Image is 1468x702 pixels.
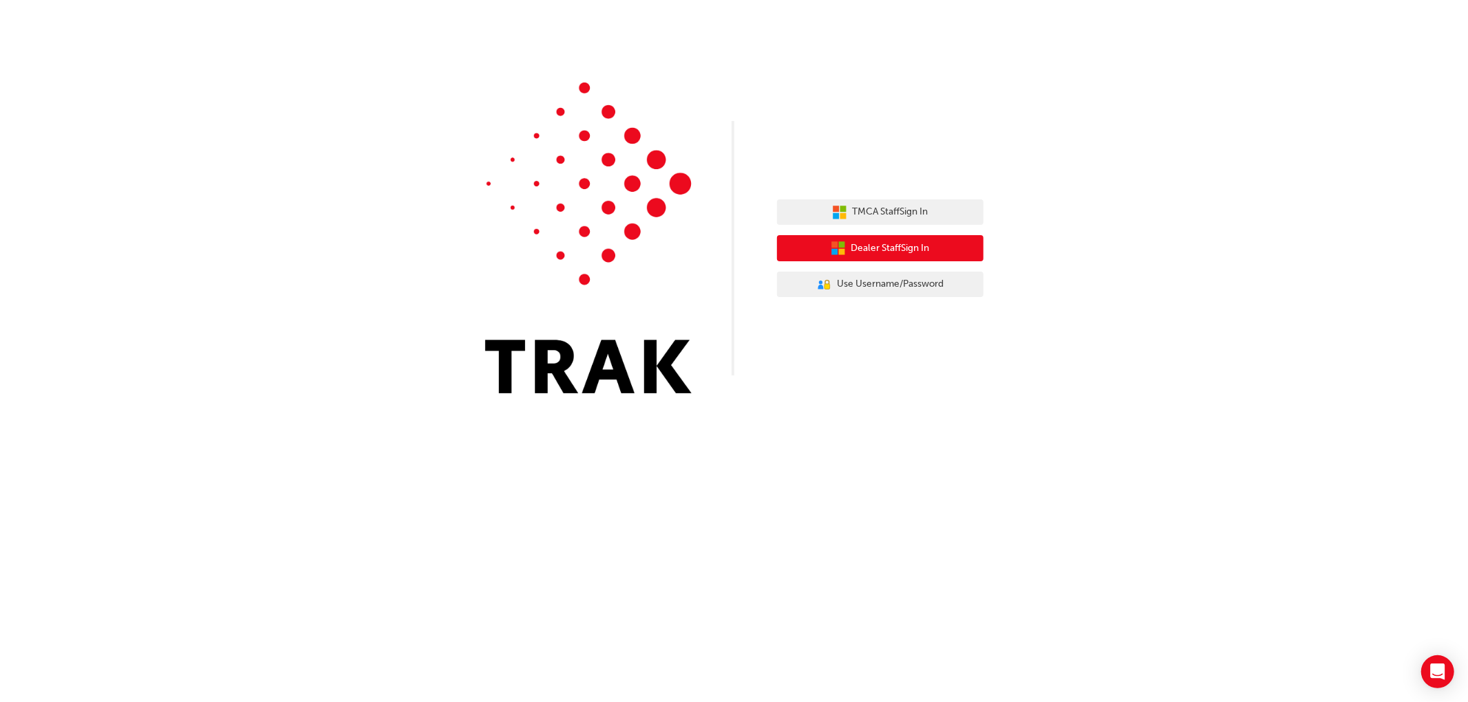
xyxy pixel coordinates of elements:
span: TMCA Staff Sign In [853,204,928,220]
span: Dealer Staff Sign In [851,241,930,256]
img: Trak [485,83,692,393]
div: Open Intercom Messenger [1421,655,1454,688]
span: Use Username/Password [837,276,944,292]
button: Dealer StaffSign In [777,235,983,261]
button: Use Username/Password [777,272,983,298]
button: TMCA StaffSign In [777,199,983,226]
